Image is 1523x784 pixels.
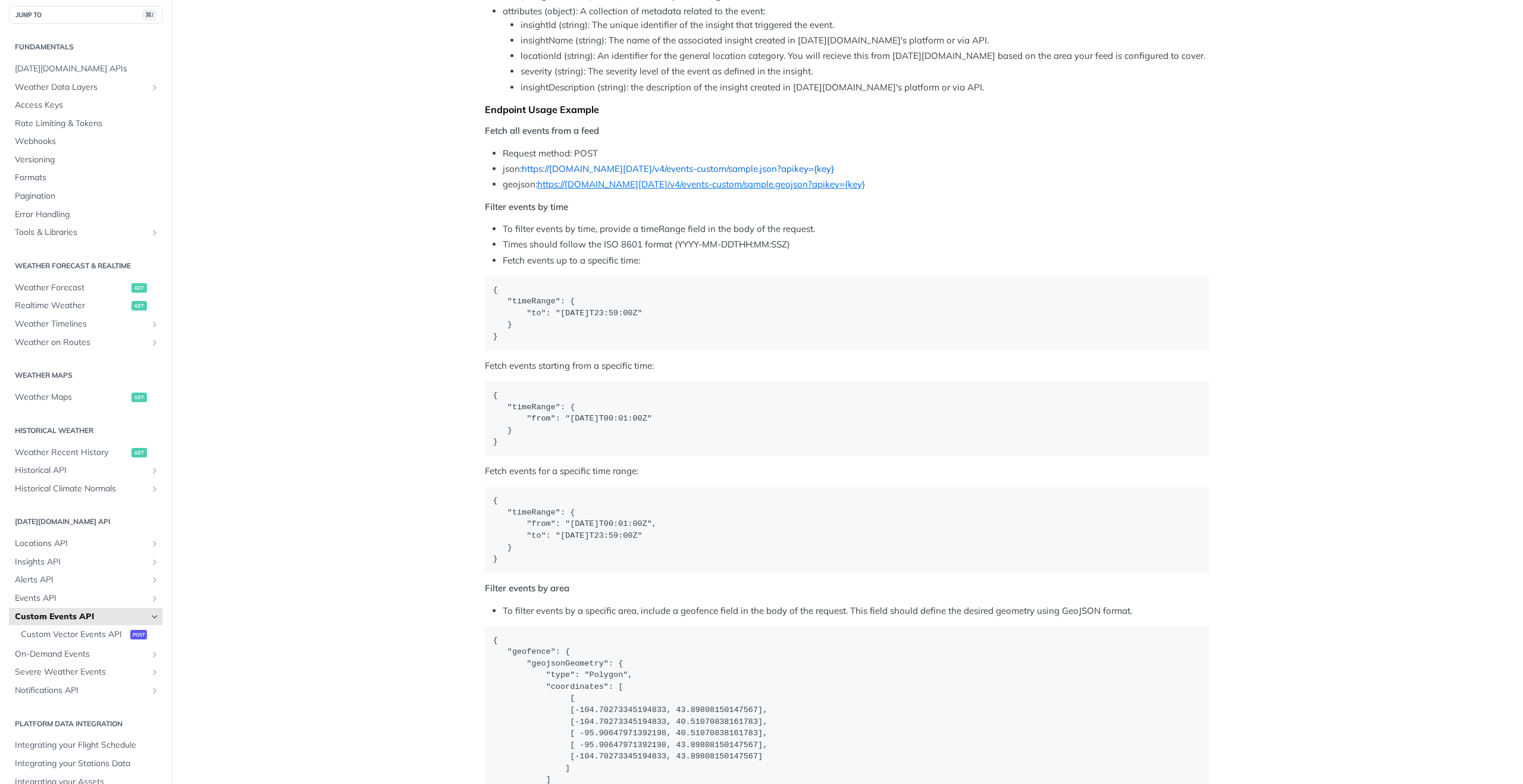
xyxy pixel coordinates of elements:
li: json: [503,162,1209,176]
span: Alerts API [15,574,147,586]
button: Show subpages for Tools & Libraries [150,228,159,237]
button: Show subpages for Historical API [150,466,159,475]
strong: Filter events by time [485,201,568,212]
a: Access Keys [9,96,162,114]
span: Access Keys [15,99,159,111]
strong: Filter events by area [485,582,569,594]
a: Historical Climate NormalsShow subpages for Historical Climate Normals [9,480,162,498]
button: Show subpages for Alerts API [150,575,159,585]
span: post [130,630,147,639]
span: Custom Vector Events API [21,629,127,641]
a: Tools & LibrariesShow subpages for Tools & Libraries [9,224,162,242]
span: Versioning [15,154,159,166]
li: severity (string): The severity level of the event as defined in the insight. [521,65,1209,79]
li: insightName (string): The name of the associated insight created in [DATE][DOMAIN_NAME]'s platfor... [521,34,1209,48]
span: get [131,448,147,457]
span: Weather Data Layers [15,81,147,93]
a: https://[DOMAIN_NAME][DATE]/v4/events-custom/sample.geojson?apikey={key} [537,178,865,190]
li: insightId (string): The unique identifier of the insight that triggered the event. [521,18,1209,32]
li: insightDescription (string): the description of the insight created in [DATE][DOMAIN_NAME]'s plat... [521,81,1209,95]
p: Fetch events starting from a specific time: [485,359,1209,373]
span: Formats [15,172,159,184]
span: Tools & Libraries [15,227,147,239]
button: Show subpages for Insights API [150,557,159,567]
a: Pagination [9,187,162,205]
span: ⌘/ [143,10,156,20]
li: attributes (object): A collection of metadata related to the event: [503,5,1209,94]
a: Notifications APIShow subpages for Notifications API [9,682,162,700]
span: get [131,301,147,311]
span: { "timeRange": { "to": "[DATE]T23:59:00Z" } } [493,286,652,341]
span: Weather Recent History [15,447,129,459]
li: Times should follow the ISO 8601 format (YYYY-MM-DDTHH:MM:SSZ) [503,238,1209,252]
a: Integrating your Flight Schedule [9,736,162,754]
span: Pagination [15,190,159,202]
span: Historical API [15,465,147,476]
button: Show subpages for Weather Timelines [150,319,159,329]
li: locationId (string): An identifier for the general location category. You will recieve this from ... [521,49,1209,63]
h2: Fundamentals [9,42,162,52]
button: Show subpages for Severe Weather Events [150,667,159,677]
a: Weather Data LayersShow subpages for Weather Data Layers [9,79,162,96]
h2: Historical Weather [9,425,162,436]
span: { "timeRange": { "from": "[DATE]T00:01:00Z", "to": "[DATE]T23:59:00Z" } } [493,496,667,563]
a: Custom Vector Events APIpost [15,626,162,644]
h2: Weather Forecast & realtime [9,261,162,271]
a: Insights APIShow subpages for Insights API [9,553,162,571]
a: Versioning [9,151,162,169]
strong: Fetch all events from a feed [485,125,599,136]
a: Locations APIShow subpages for Locations API [9,535,162,553]
li: Fetch events up to a specific time: [503,254,1209,268]
a: Realtime Weatherget [9,297,162,315]
button: Show subpages for Locations API [150,539,159,548]
span: Webhooks [15,136,159,148]
span: Custom Events API [15,611,147,623]
a: Formats [9,169,162,187]
a: On-Demand EventsShow subpages for On-Demand Events [9,645,162,663]
a: Weather on RoutesShow subpages for Weather on Routes [9,334,162,352]
span: Locations API [15,538,147,550]
h2: Platform DATA integration [9,719,162,729]
div: Endpoint Usage Example [485,104,1209,115]
a: https://[DOMAIN_NAME][DATE]/v4/events-custom/sample.json?apikey={key} [522,163,834,174]
span: { "timeRange": { "from": "[DATE]T00:01:00Z" } } [493,391,662,446]
span: Insights API [15,556,147,568]
a: Integrating your Stations Data [9,755,162,773]
a: Error Handling [9,206,162,224]
h2: [DATE][DOMAIN_NAME] API [9,516,162,527]
a: Weather Mapsget [9,388,162,406]
li: Request method: POST [503,147,1209,161]
h2: Weather Maps [9,370,162,381]
button: Show subpages for Notifications API [150,686,159,695]
span: Events API [15,592,147,604]
span: Realtime Weather [15,300,129,312]
p: Fetch events for a specific time range: [485,465,1209,478]
span: Integrating your Stations Data [15,758,159,770]
a: Events APIShow subpages for Events API [9,589,162,607]
a: Webhooks [9,133,162,150]
a: Historical APIShow subpages for Historical API [9,462,162,479]
a: [DATE][DOMAIN_NAME] APIs [9,60,162,78]
a: Severe Weather EventsShow subpages for Severe Weather Events [9,663,162,681]
span: On-Demand Events [15,648,147,660]
span: Historical Climate Normals [15,483,147,495]
span: get [131,393,147,402]
button: Show subpages for Historical Climate Normals [150,484,159,494]
a: Weather Forecastget [9,279,162,297]
span: Integrating your Flight Schedule [15,739,159,751]
span: Weather on Routes [15,337,147,349]
span: Weather Maps [15,391,129,403]
button: Show subpages for On-Demand Events [150,650,159,659]
button: Hide subpages for Custom Events API [150,612,159,622]
li: To filter events by a specific area, include a geofence field in the body of the request. This fi... [503,604,1209,618]
span: Rate Limiting & Tokens [15,118,159,130]
span: [DATE][DOMAIN_NAME] APIs [15,63,159,75]
a: Rate Limiting & Tokens [9,115,162,133]
li: geojson: [503,178,1209,192]
a: Custom Events APIHide subpages for Custom Events API [9,608,162,626]
li: To filter events by time, provide a timeRange field in the body of the request. [503,222,1209,236]
button: Show subpages for Weather Data Layers [150,83,159,92]
a: Weather TimelinesShow subpages for Weather Timelines [9,315,162,333]
button: Show subpages for Events API [150,594,159,603]
a: Weather Recent Historyget [9,444,162,462]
